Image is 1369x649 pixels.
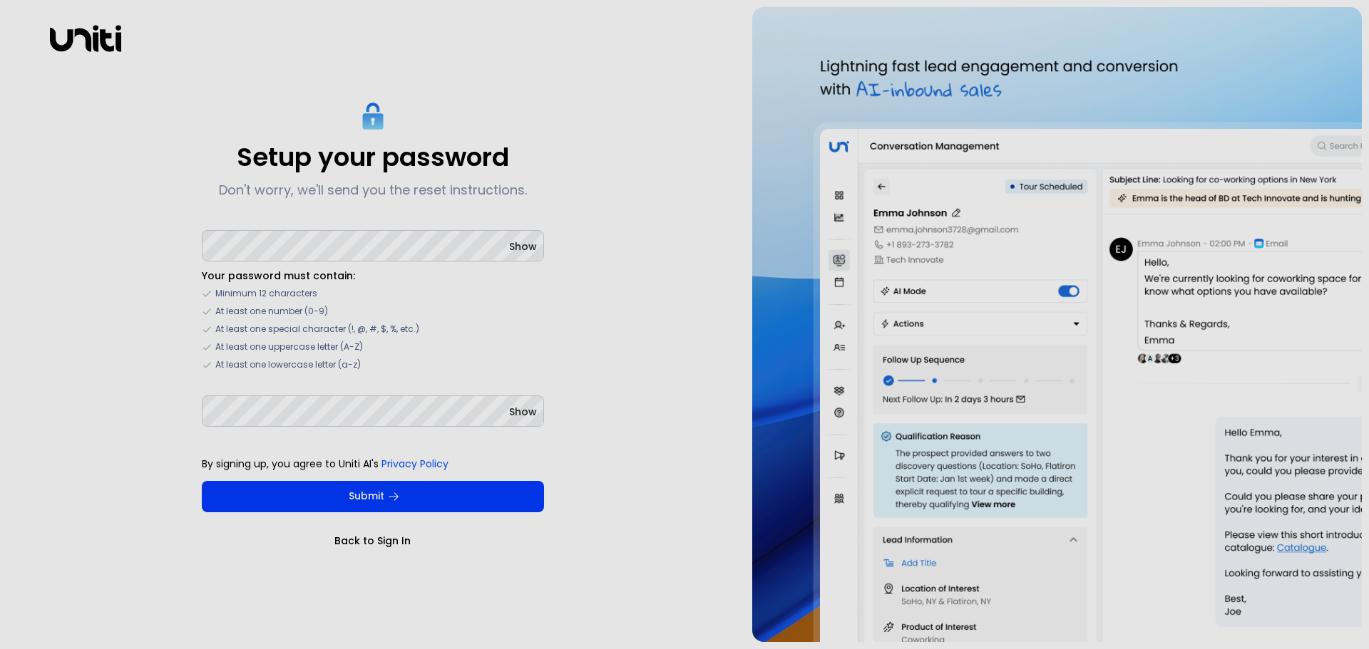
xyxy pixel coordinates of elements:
[381,457,448,471] a: Privacy Policy
[202,269,544,283] li: Your password must contain:
[237,142,509,173] p: Setup your password
[215,305,328,318] span: At least one number (0-9)
[509,239,537,254] button: Show
[202,457,544,471] p: By signing up, you agree to Uniti AI's
[215,341,363,353] span: At least one uppercase letter (A-Z)
[509,405,537,419] button: Show
[219,182,527,199] p: Don't worry, we'll send you the reset instructions.
[215,358,361,371] span: At least one lowercase letter (a-z)
[202,534,544,548] a: Back to Sign In
[215,287,317,300] span: Minimum 12 characters
[202,481,544,512] button: Submit
[752,7,1362,642] img: auth-hero.png
[215,323,419,336] span: At least one special character (!, @, #, $, %, etc.)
